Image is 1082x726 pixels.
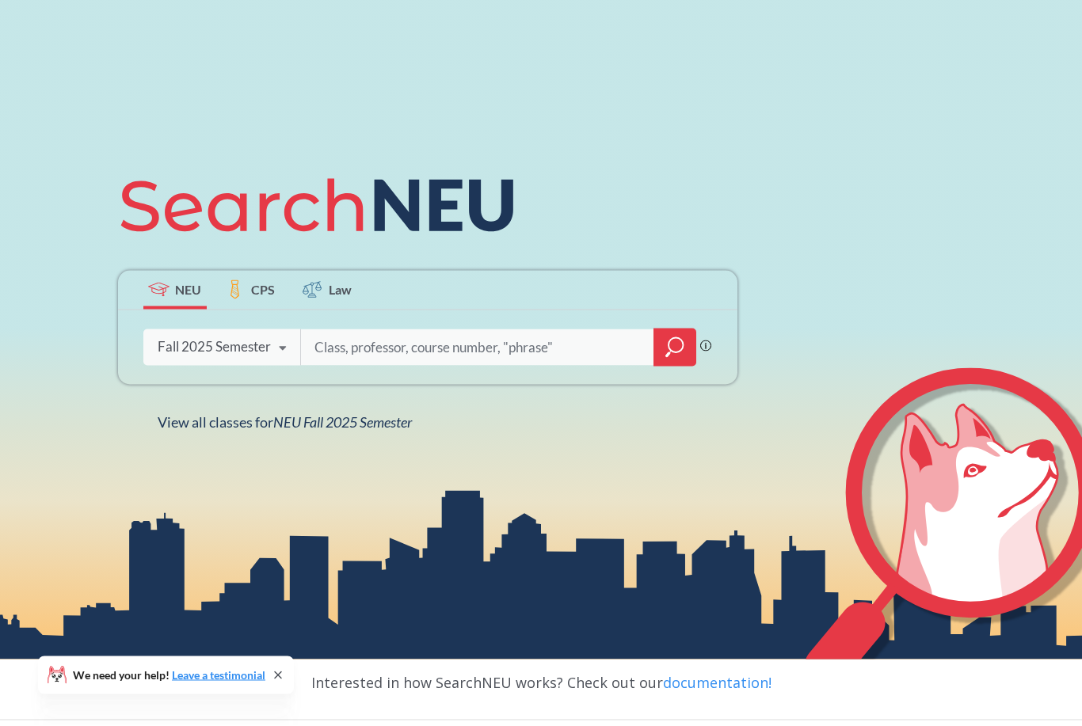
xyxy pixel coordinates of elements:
[313,331,642,364] input: Class, professor, course number, "phrase"
[251,280,275,298] span: CPS
[175,280,201,298] span: NEU
[653,329,696,367] div: magnifying glass
[663,673,771,692] a: documentation!
[665,336,684,359] svg: magnifying glass
[329,280,352,298] span: Law
[273,413,412,431] span: NEU Fall 2025 Semester
[158,338,271,355] div: Fall 2025 Semester
[158,413,412,431] span: View all classes for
